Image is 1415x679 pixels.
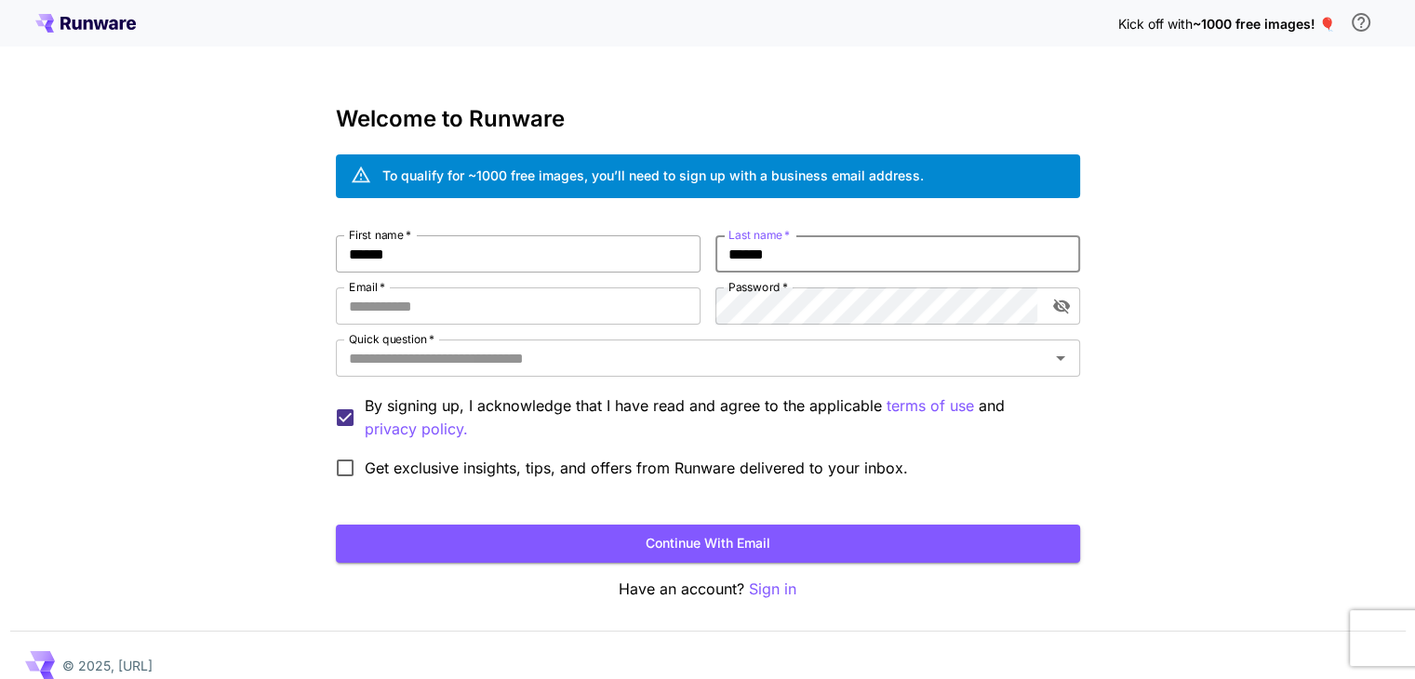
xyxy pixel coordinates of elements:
p: terms of use [887,394,974,418]
p: © 2025, [URL] [62,656,153,675]
span: Kick off with [1118,16,1193,32]
label: Password [728,279,788,295]
label: Last name [728,227,790,243]
button: By signing up, I acknowledge that I have read and agree to the applicable terms of use and [365,418,468,441]
p: By signing up, I acknowledge that I have read and agree to the applicable and [365,394,1065,441]
button: Continue with email [336,525,1080,563]
span: Get exclusive insights, tips, and offers from Runware delivered to your inbox. [365,457,908,479]
div: To qualify for ~1000 free images, you’ll need to sign up with a business email address. [382,166,924,185]
button: In order to qualify for free credit, you need to sign up with a business email address and click ... [1342,4,1380,41]
button: Sign in [749,578,796,601]
button: Open [1048,345,1074,371]
p: privacy policy. [365,418,468,441]
label: Email [349,279,385,295]
p: Have an account? [336,578,1080,601]
button: toggle password visibility [1045,289,1078,323]
label: Quick question [349,331,434,347]
button: By signing up, I acknowledge that I have read and agree to the applicable and privacy policy. [887,394,974,418]
h3: Welcome to Runware [336,106,1080,132]
span: ~1000 free images! 🎈 [1193,16,1335,32]
label: First name [349,227,411,243]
